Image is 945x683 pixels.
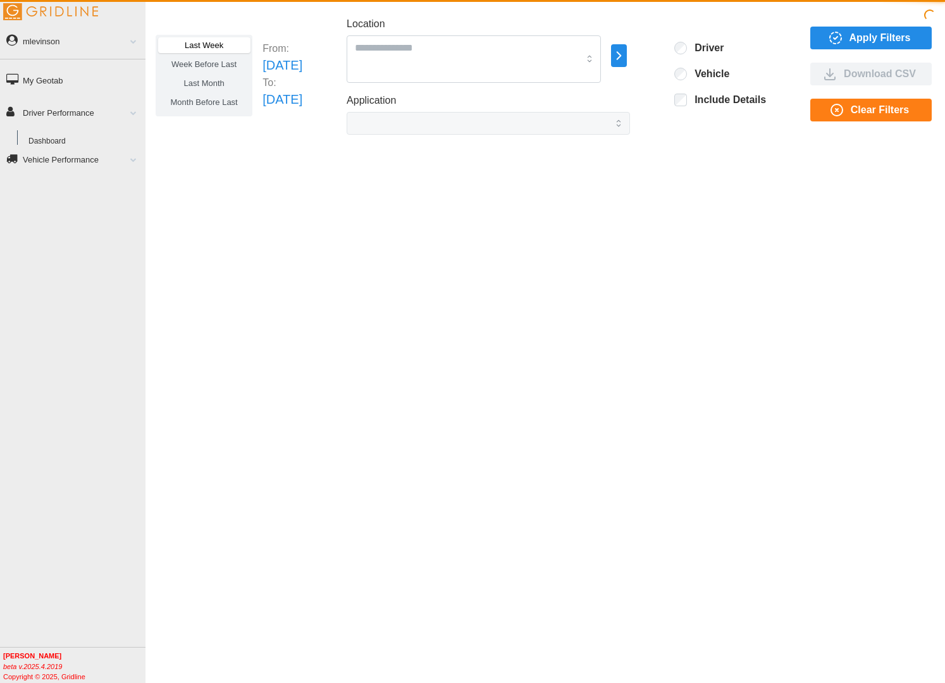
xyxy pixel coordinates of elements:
label: Driver [687,42,724,54]
label: Vehicle [687,68,729,80]
label: Application [347,93,396,109]
span: Download CSV [844,63,916,85]
p: [DATE] [262,90,302,109]
b: [PERSON_NAME] [3,652,61,660]
button: Apply Filters [810,27,932,49]
button: Download CSV [810,63,932,85]
p: [DATE] [262,56,302,75]
p: From: [262,41,302,56]
span: Month Before Last [171,97,238,107]
span: Apply Filters [849,27,911,49]
div: Copyright © 2025, Gridline [3,651,145,682]
label: Include Details [687,94,766,106]
img: Gridline [3,3,98,20]
i: beta v.2025.4.2019 [3,663,62,670]
span: Last Month [183,78,224,88]
p: To: [262,75,302,90]
span: Week Before Last [171,59,237,69]
a: Dashboard [23,130,145,153]
span: Last Week [185,40,223,50]
button: Clear Filters [810,99,932,121]
label: Location [347,16,385,32]
span: Clear Filters [851,99,909,121]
